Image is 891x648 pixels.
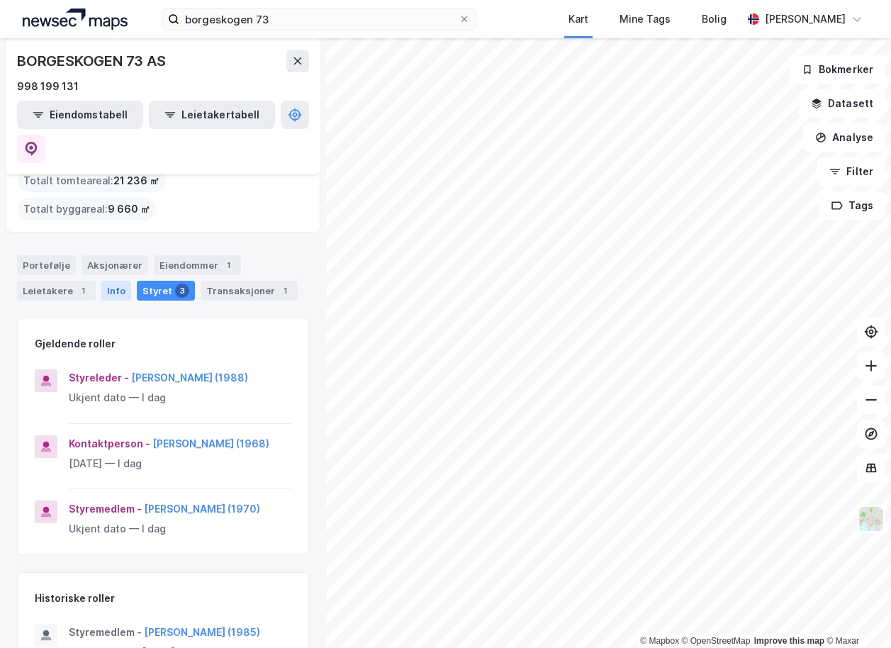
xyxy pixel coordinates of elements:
div: 1 [221,258,235,272]
div: Leietakere [17,281,96,301]
iframe: Chat Widget [820,580,891,648]
img: logo.a4113a55bc3d86da70a041830d287a7e.svg [23,9,128,30]
div: Aksjonærer [82,255,148,275]
div: Info [101,281,131,301]
div: Ukjent dato — I dag [69,389,291,406]
div: [PERSON_NAME] [765,11,846,28]
button: Datasett [799,89,885,118]
div: Styret [137,281,195,301]
a: Mapbox [640,636,679,646]
a: Improve this map [754,636,824,646]
button: Bokmerker [790,55,885,84]
div: Portefølje [17,255,76,275]
div: BORGESKOGEN 73 AS [17,50,169,72]
div: 3 [175,284,189,298]
button: Filter [817,157,885,186]
div: 998 199 131 [17,78,79,95]
div: 1 [76,284,90,298]
button: Eiendomstabell [17,101,143,129]
a: OpenStreetMap [682,636,751,646]
div: 1 [278,284,292,298]
button: Leietakertabell [149,101,275,129]
div: Eiendommer [154,255,241,275]
div: Mine Tags [620,11,671,28]
img: Z [858,505,885,532]
div: Historiske roller [35,590,115,607]
div: Bolig [702,11,727,28]
span: 21 236 ㎡ [113,172,159,189]
div: Totalt tomteareal : [18,169,165,192]
input: Søk på adresse, matrikkel, gårdeiere, leietakere eller personer [179,9,459,30]
button: Tags [819,191,885,220]
div: Gjeldende roller [35,335,116,352]
div: Transaksjoner [201,281,298,301]
div: Totalt byggareal : [18,198,156,220]
span: 9 660 ㎡ [108,201,150,218]
div: Ukjent dato — I dag [69,520,291,537]
div: [DATE] — I dag [69,455,291,472]
div: Kontrollprogram for chat [820,580,891,648]
button: Analyse [803,123,885,152]
div: Kart [568,11,588,28]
